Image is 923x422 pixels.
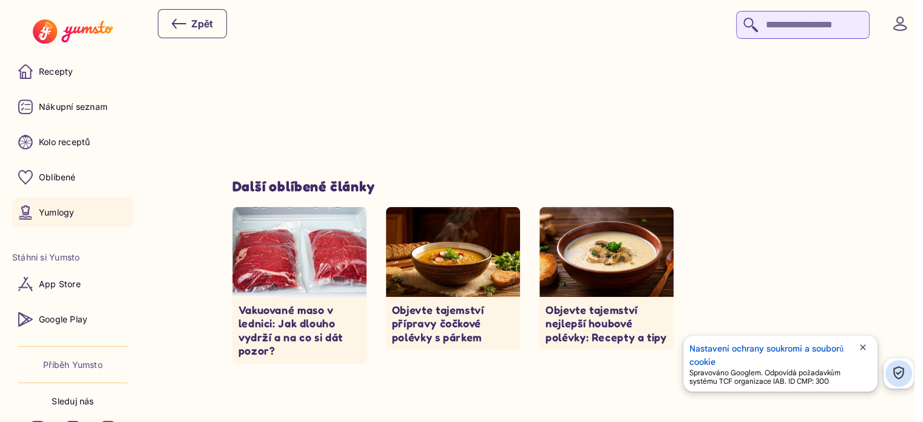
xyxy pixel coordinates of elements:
img: Čočková polévka s plátky párku a čerstvou petrželkou [386,207,520,296]
p: Objevte tajemství nejlepší houbové polévky: Recepty a tipy [546,303,668,344]
a: Nákupní seznam [12,92,134,121]
p: Yumlogy [39,206,74,219]
a: Čočková polévka s plátky párku a čerstvou petrželkouObjevte tajemství přípravy čočkové polévky s ... [386,207,520,350]
div: Zpět [172,16,213,31]
p: Objevte tajemství přípravy čočkové polévky s párkem [392,303,514,344]
a: Yumlogy [12,198,134,227]
p: Kolo receptů [39,136,90,148]
p: App Store [39,278,81,290]
img: Miska krémové houbové polévky s kousky hub na dřevěném stole. [539,207,674,296]
li: Stáhni si Yumsto [12,251,134,264]
a: Google Play [12,305,134,334]
p: Google Play [39,313,87,325]
p: Vakuované maso v lednici: Jak dlouho vydrží a na co si dát pozor? [238,303,360,358]
a: App Store [12,270,134,299]
h3: Další oblíbené články [232,178,828,196]
p: Nákupní seznam [39,101,107,113]
a: Příběh Yumsto [43,359,103,371]
p: Oblíbené [39,171,76,183]
img: Vakuované hovězí a kuřecí maso v lednici [232,207,367,296]
a: Oblíbené [12,163,134,192]
a: Vakuované hovězí a kuřecí maso v lednici Vakuované maso v lednici: Jak dlouho vydrží a na co si d... [232,207,367,363]
a: Recepty [12,57,134,86]
a: Miska krémové houbové polévky s kousky hub na dřevěném stole.Objevte tajemství nejlepší houbové p... [539,207,674,350]
img: Yumsto logo [33,19,112,44]
button: Zpět [158,9,227,38]
a: Kolo receptů [12,128,134,157]
p: Sleduj nás [52,395,93,407]
p: Recepty [39,66,73,78]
